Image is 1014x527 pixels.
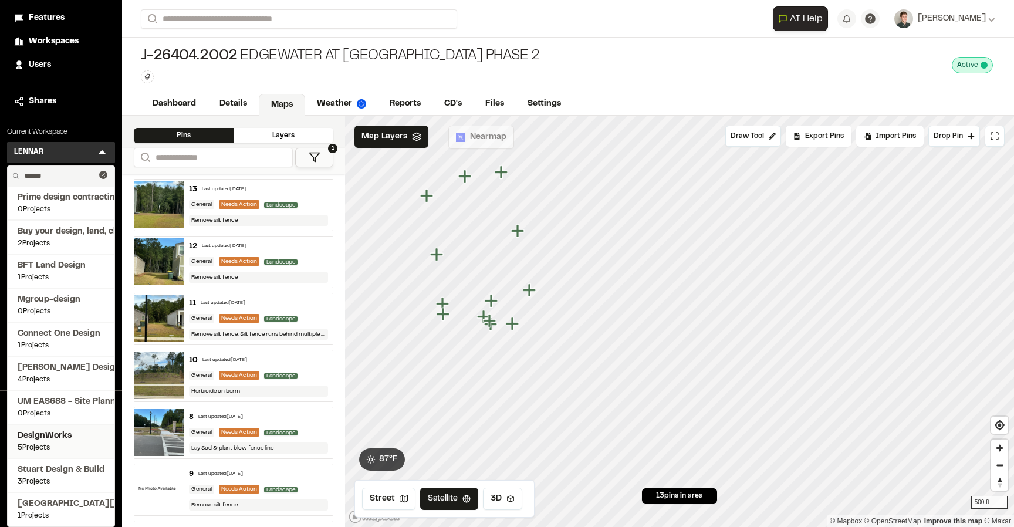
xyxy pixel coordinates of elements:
[134,295,184,342] img: file
[141,9,162,29] button: Search
[952,57,993,73] div: This project is active and counting against your active project count.
[264,373,298,379] span: Landscape
[189,442,329,454] div: Lay Sod & plant blow fence line
[189,314,214,323] div: General
[856,126,924,147] div: Import Pins into your project
[991,417,1008,434] span: Find my location
[984,517,1011,525] a: Maxar
[219,371,259,380] div: Needs Action
[483,488,522,510] button: 3D
[786,126,851,147] div: No pins available to export
[189,355,198,366] div: 10
[18,191,104,215] a: Prime design contracting0Projects
[189,412,194,423] div: 8
[485,293,500,309] div: Map marker
[991,474,1008,491] span: Reset bearing to north
[189,499,329,511] div: Remove silt fence
[981,62,988,69] span: This project is active and counting against your active project count.
[189,469,194,479] div: 9
[830,517,862,525] a: Mapbox
[219,257,259,266] div: Needs Action
[773,6,828,31] button: Open AI Assistant
[7,127,115,137] p: Current Workspace
[18,374,104,385] span: 4 Projects
[198,471,243,478] div: Last updated [DATE]
[18,191,104,204] span: Prime design contracting
[219,428,259,437] div: Needs Action
[805,131,844,141] span: Export Pins
[14,95,108,108] a: Shares
[189,485,214,494] div: General
[189,184,197,195] div: 13
[134,352,184,399] img: file
[202,243,246,250] div: Last updated [DATE]
[470,131,506,144] span: Nearmap
[18,362,104,385] a: [PERSON_NAME] Design4Projects
[349,510,400,523] a: Mapbox logo
[189,241,197,252] div: 12
[876,131,916,141] span: Import Pins
[141,70,154,83] button: Edit Tags
[202,357,247,364] div: Last updated [DATE]
[458,169,474,184] div: Map marker
[420,488,478,510] button: Satellite
[18,327,104,340] span: Connect One Design
[991,440,1008,457] button: Zoom in
[448,126,514,149] button: Nearmap
[189,200,214,209] div: General
[141,47,238,66] span: J-26404.2002
[456,133,465,142] img: Nearmap
[234,128,333,143] div: Layers
[18,464,104,477] span: Stuart Design & Build
[18,442,104,453] span: 5 Projects
[379,453,398,466] span: 87 ° F
[202,186,246,193] div: Last updated [DATE]
[511,224,526,239] div: Map marker
[18,306,104,317] span: 0 Projects
[918,12,986,25] span: [PERSON_NAME]
[189,329,329,340] div: Remove silt fence. Silt fence runs behind multiple houses
[264,316,298,322] span: Landscape
[991,474,1008,491] button: Reset bearing to north
[264,430,298,435] span: Landscape
[430,247,445,262] div: Map marker
[18,340,104,351] span: 1 Projects
[432,93,474,115] a: CD's
[894,9,913,28] img: User
[189,386,329,397] div: Herbicide on berm
[474,93,516,115] a: Files
[264,202,298,208] span: Landscape
[219,485,259,494] div: Needs Action
[134,409,184,456] img: file
[506,316,521,332] div: Map marker
[18,293,104,306] span: Mgroup-design
[189,428,214,437] div: General
[437,307,452,322] div: Map marker
[18,430,104,442] span: DesignWorks
[29,59,51,72] span: Users
[18,293,104,317] a: Mgroup-design0Projects
[725,126,781,147] button: Draw Tool
[189,272,329,283] div: Remove silt fence
[18,238,104,249] span: 2 Projects
[928,126,980,147] button: Drop Pin
[18,396,104,419] a: UM EAS688 - Site Planning & Design0Projects
[18,498,104,511] span: [GEOGRAPHIC_DATA][US_STATE] SEAS-EAS 688 Site Planning and Design
[18,362,104,374] span: [PERSON_NAME] Design
[14,35,108,48] a: Workspaces
[359,448,405,471] button: 87°F
[894,9,995,28] button: [PERSON_NAME]
[523,283,538,298] div: Map marker
[189,257,214,266] div: General
[189,371,214,380] div: General
[18,477,104,487] span: 3 Projects
[29,35,79,48] span: Workspaces
[328,144,337,153] span: 1
[934,131,963,141] span: Drop Pin
[18,327,104,351] a: Connect One Design1Projects
[305,93,378,115] a: Weather
[134,181,184,228] img: file
[18,396,104,408] span: UM EAS688 - Site Planning & Design
[484,317,499,332] div: Map marker
[18,225,104,249] a: Buy your design, land, clearing and excavation2Projects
